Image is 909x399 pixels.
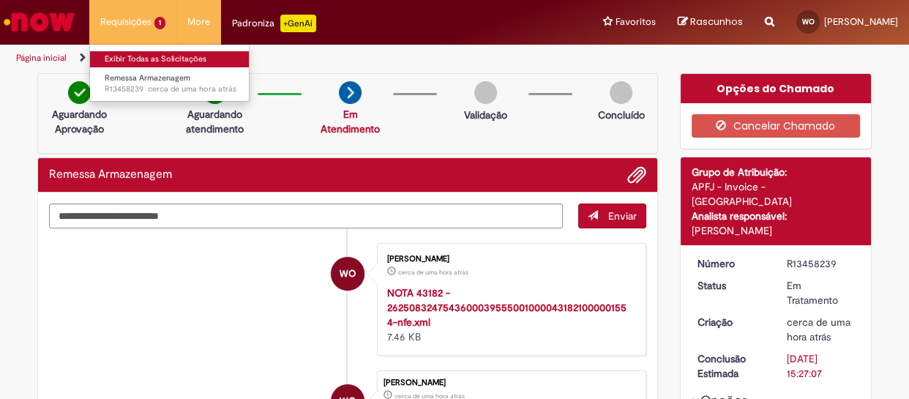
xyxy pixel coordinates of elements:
time: 28/08/2025 14:27:04 [148,83,236,94]
span: cerca de uma hora atrás [148,83,236,94]
p: +GenAi [280,15,316,32]
h2: Remessa Armazenagem Histórico de tíquete [49,168,172,182]
div: Padroniza [232,15,316,32]
div: 7.46 KB [387,286,631,344]
div: Grupo de Atribuição: [692,165,861,179]
div: [PERSON_NAME] [692,223,861,238]
span: R13458239 [105,83,236,95]
a: Página inicial [16,52,67,64]
p: Aguardando Aprovação [44,107,115,136]
div: [PERSON_NAME] [384,379,638,387]
span: Enviar [608,209,637,223]
a: NOTA 43182 - 26250832475436000395550010000431821000001554-nfe.xml [387,286,626,329]
div: Opções do Chamado [681,74,872,103]
div: [PERSON_NAME] [387,255,631,264]
span: cerca de uma hora atrás [787,316,850,343]
div: R13458239 [787,256,855,271]
time: 28/08/2025 14:23:24 [398,268,468,277]
p: Validação [464,108,507,122]
div: APFJ - Invoice - [GEOGRAPHIC_DATA] [692,179,861,209]
div: 28/08/2025 14:27:03 [787,315,855,344]
span: Requisições [100,15,151,29]
span: 1 [154,17,165,29]
img: ServiceNow [1,7,77,37]
span: WO [802,17,815,26]
div: Walter Oliveira [331,257,364,291]
div: Em Tratamento [787,278,855,307]
a: Em Atendimento [321,108,380,135]
button: Cancelar Chamado [692,114,861,138]
span: WO [340,256,356,291]
p: Aguardando atendimento [179,107,250,136]
dt: Conclusão Estimada [687,351,777,381]
dt: Criação [687,315,777,329]
button: Enviar [578,204,646,228]
a: Exibir Todas as Solicitações [90,51,251,67]
span: Remessa Armazenagem [105,72,190,83]
dt: Status [687,278,777,293]
div: [DATE] 15:27:07 [787,351,855,381]
span: [PERSON_NAME] [824,15,898,28]
p: Concluído [598,108,645,122]
a: Rascunhos [678,15,743,29]
a: Aberto R13458239 : Remessa Armazenagem [90,70,251,97]
ul: Trilhas de página [11,45,595,72]
span: cerca de uma hora atrás [398,268,468,277]
button: Adicionar anexos [627,165,646,184]
img: arrow-next.png [339,81,362,104]
span: Rascunhos [690,15,743,29]
img: img-circle-grey.png [610,81,632,104]
time: 28/08/2025 14:27:03 [787,316,850,343]
textarea: Digite sua mensagem aqui... [49,204,563,228]
img: check-circle-green.png [68,81,91,104]
div: Analista responsável: [692,209,861,223]
span: More [187,15,210,29]
dt: Número [687,256,777,271]
ul: Requisições [89,44,250,102]
span: Favoritos [616,15,656,29]
img: img-circle-grey.png [474,81,497,104]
